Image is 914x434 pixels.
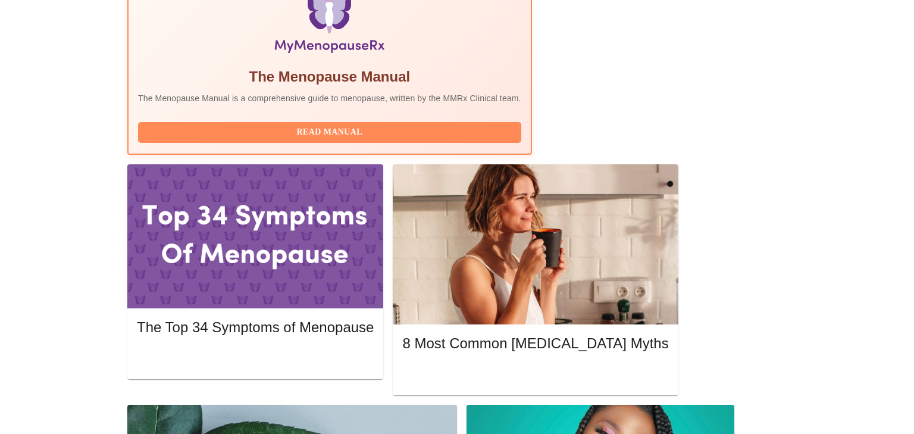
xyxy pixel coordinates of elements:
[137,318,374,337] h5: The Top 34 Symptoms of Menopause
[138,92,521,104] p: The Menopause Manual is a comprehensive guide to menopause, written by the MMRx Clinical team.
[402,334,668,353] h5: 8 Most Common [MEDICAL_DATA] Myths
[402,364,668,385] button: Read More
[138,67,521,86] h5: The Menopause Manual
[138,126,524,136] a: Read Manual
[137,352,377,362] a: Read More
[149,351,362,366] span: Read More
[138,122,521,143] button: Read Manual
[414,367,656,382] span: Read More
[137,348,374,369] button: Read More
[402,369,671,379] a: Read More
[150,125,509,140] span: Read Manual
